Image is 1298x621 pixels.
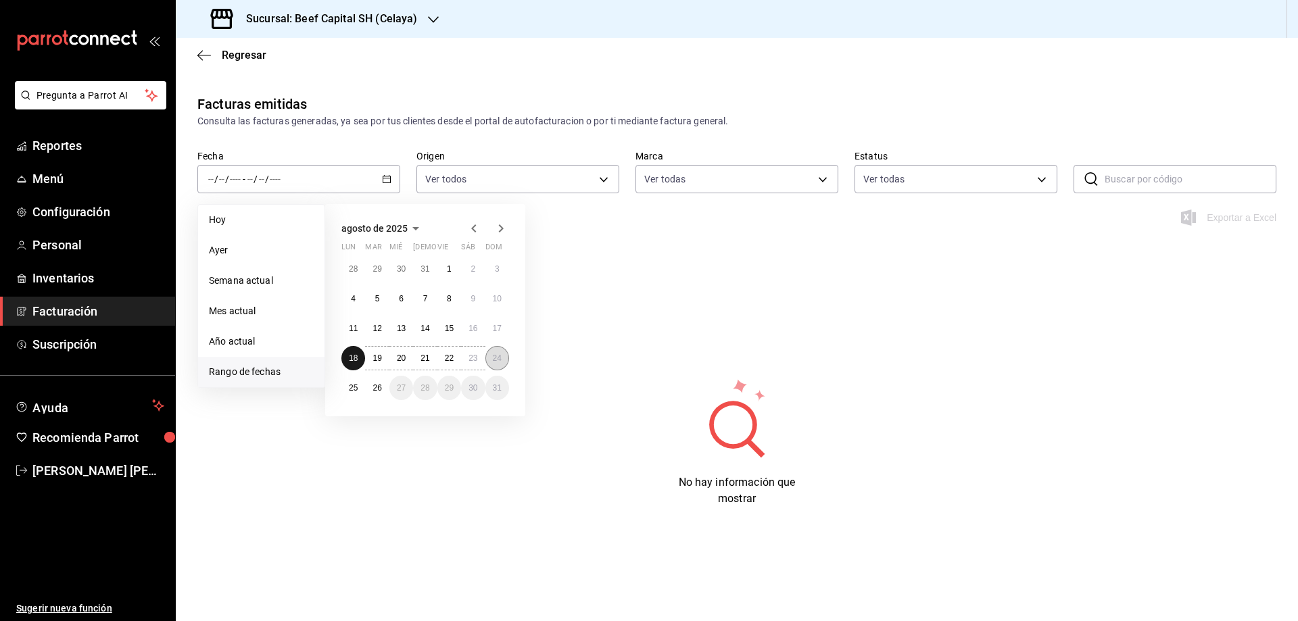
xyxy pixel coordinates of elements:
abbr: 30 de julio de 2025 [397,264,406,274]
abbr: 14 de agosto de 2025 [420,324,429,333]
button: 23 de agosto de 2025 [461,346,485,370]
button: 18 de agosto de 2025 [341,346,365,370]
button: 25 de agosto de 2025 [341,376,365,400]
abbr: 19 de agosto de 2025 [372,353,381,363]
button: 2 de agosto de 2025 [461,257,485,281]
span: Recomienda Parrot [32,428,164,447]
abbr: 25 de agosto de 2025 [349,383,358,393]
span: / [265,174,269,184]
abbr: miércoles [389,243,402,257]
button: 30 de julio de 2025 [389,257,413,281]
abbr: lunes [341,243,356,257]
h3: Sucursal: Beef Capital SH (Celaya) [235,11,417,27]
abbr: 24 de agosto de 2025 [493,353,502,363]
abbr: jueves [413,243,493,257]
span: Pregunta a Parrot AI [37,89,145,103]
button: 7 de agosto de 2025 [413,287,437,311]
abbr: 11 de agosto de 2025 [349,324,358,333]
span: Ayuda [32,397,147,414]
button: 20 de agosto de 2025 [389,346,413,370]
abbr: 17 de agosto de 2025 [493,324,502,333]
span: Año actual [209,334,314,349]
span: Facturación [32,302,164,320]
abbr: domingo [485,243,502,257]
span: Rango de fechas [209,365,314,379]
label: Origen [416,151,619,161]
button: 30 de agosto de 2025 [461,376,485,400]
button: 21 de agosto de 2025 [413,346,437,370]
span: agosto de 2025 [341,223,408,234]
button: 10 de agosto de 2025 [485,287,509,311]
button: 11 de agosto de 2025 [341,316,365,341]
abbr: 4 de agosto de 2025 [351,294,356,303]
button: 28 de julio de 2025 [341,257,365,281]
button: 28 de agosto de 2025 [413,376,437,400]
button: 8 de agosto de 2025 [437,287,461,311]
button: 24 de agosto de 2025 [485,346,509,370]
abbr: 22 de agosto de 2025 [445,353,454,363]
button: 14 de agosto de 2025 [413,316,437,341]
abbr: 13 de agosto de 2025 [397,324,406,333]
abbr: 2 de agosto de 2025 [471,264,475,274]
abbr: 1 de agosto de 2025 [447,264,452,274]
button: Pregunta a Parrot AI [15,81,166,109]
abbr: 23 de agosto de 2025 [468,353,477,363]
abbr: sábado [461,243,475,257]
input: ---- [269,174,281,184]
button: 5 de agosto de 2025 [365,287,389,311]
input: -- [258,174,265,184]
abbr: viernes [437,243,448,257]
abbr: 29 de julio de 2025 [372,264,381,274]
span: Regresar [222,49,266,61]
button: 4 de agosto de 2025 [341,287,365,311]
span: Hoy [209,213,314,227]
button: 3 de agosto de 2025 [485,257,509,281]
button: open_drawer_menu [149,35,160,46]
span: [PERSON_NAME] [PERSON_NAME] [32,462,164,480]
button: 13 de agosto de 2025 [389,316,413,341]
abbr: 30 de agosto de 2025 [468,383,477,393]
span: Ayer [209,243,314,257]
span: Ver todas [644,172,686,186]
input: -- [247,174,254,184]
span: Suscripción [32,335,164,353]
input: -- [208,174,214,184]
abbr: 16 de agosto de 2025 [468,324,477,333]
label: Fecha [197,151,400,161]
abbr: 6 de agosto de 2025 [399,294,404,303]
label: Marca [635,151,838,161]
button: Regresar [197,49,266,61]
button: 16 de agosto de 2025 [461,316,485,341]
button: 17 de agosto de 2025 [485,316,509,341]
span: Configuración [32,203,164,221]
abbr: 26 de agosto de 2025 [372,383,381,393]
span: / [225,174,229,184]
abbr: 3 de agosto de 2025 [495,264,500,274]
abbr: 7 de agosto de 2025 [423,294,428,303]
button: 9 de agosto de 2025 [461,287,485,311]
abbr: 9 de agosto de 2025 [471,294,475,303]
button: 29 de agosto de 2025 [437,376,461,400]
abbr: 18 de agosto de 2025 [349,353,358,363]
button: 29 de julio de 2025 [365,257,389,281]
abbr: 8 de agosto de 2025 [447,294,452,303]
abbr: 5 de agosto de 2025 [375,294,380,303]
span: / [214,174,218,184]
div: Consulta las facturas generadas, ya sea por tus clientes desde el portal de autofacturacion o por... [197,114,1276,128]
button: 12 de agosto de 2025 [365,316,389,341]
span: Semana actual [209,274,314,288]
span: Ver todas [863,172,905,186]
abbr: 28 de julio de 2025 [349,264,358,274]
abbr: 20 de agosto de 2025 [397,353,406,363]
abbr: 15 de agosto de 2025 [445,324,454,333]
abbr: 12 de agosto de 2025 [372,324,381,333]
a: Pregunta a Parrot AI [9,98,166,112]
button: 22 de agosto de 2025 [437,346,461,370]
span: / [254,174,258,184]
input: Buscar por código [1105,166,1276,193]
input: -- [218,174,225,184]
abbr: 31 de julio de 2025 [420,264,429,274]
button: 26 de agosto de 2025 [365,376,389,400]
button: 1 de agosto de 2025 [437,257,461,281]
abbr: 31 de agosto de 2025 [493,383,502,393]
